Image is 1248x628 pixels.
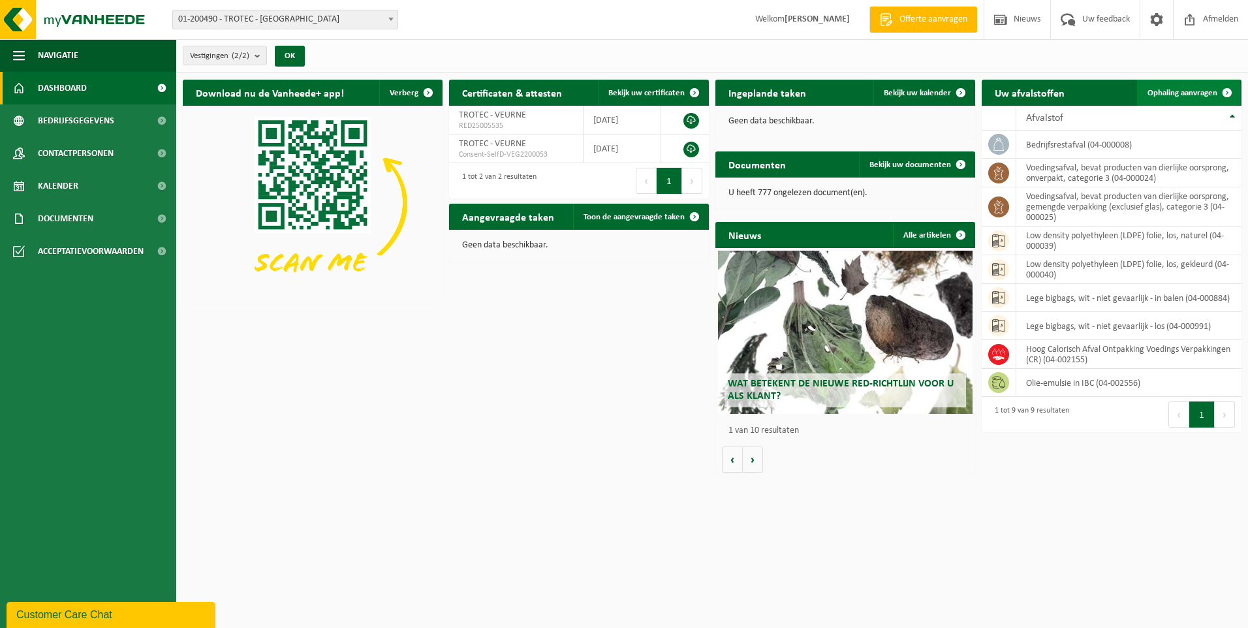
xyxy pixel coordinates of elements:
a: Offerte aanvragen [869,7,977,33]
td: bedrijfsrestafval (04-000008) [1016,131,1241,159]
span: Offerte aanvragen [896,13,971,26]
span: Afvalstof [1026,113,1063,123]
a: Alle artikelen [893,222,974,248]
span: Wat betekent de nieuwe RED-richtlijn voor u als klant? [728,379,954,401]
td: low density polyethyleen (LDPE) folie, los, gekleurd (04-000040) [1016,255,1241,284]
h2: Nieuws [715,222,774,247]
h2: Aangevraagde taken [449,204,567,229]
td: voedingsafval, bevat producten van dierlijke oorsprong, onverpakt, categorie 3 (04-000024) [1016,159,1241,187]
p: U heeft 777 ongelezen document(en). [728,189,962,198]
h2: Ingeplande taken [715,80,819,105]
count: (2/2) [232,52,249,60]
button: 1 [657,168,682,194]
button: Next [682,168,702,194]
button: Volgende [743,447,763,473]
span: Ophaling aanvragen [1147,89,1217,97]
span: Acceptatievoorwaarden [38,235,144,268]
strong: [PERSON_NAME] [785,14,850,24]
span: Dashboard [38,72,87,104]
a: Ophaling aanvragen [1137,80,1240,106]
span: Bedrijfsgegevens [38,104,114,137]
span: Verberg [390,89,418,97]
p: Geen data beschikbaar. [462,241,696,250]
p: Geen data beschikbaar. [728,117,962,126]
td: [DATE] [584,134,661,163]
span: Vestigingen [190,46,249,66]
a: Wat betekent de nieuwe RED-richtlijn voor u als klant? [718,251,973,414]
span: Toon de aangevraagde taken [584,213,685,221]
a: Toon de aangevraagde taken [573,204,708,230]
span: Bekijk uw kalender [884,89,951,97]
span: RED25005535 [459,121,573,131]
a: Bekijk uw certificaten [598,80,708,106]
button: Previous [1168,401,1189,428]
div: 1 tot 9 van 9 resultaten [988,400,1069,429]
span: 01-200490 - TROTEC - VEURNE [173,10,398,29]
div: 1 tot 2 van 2 resultaten [456,166,537,195]
button: Vorige [722,447,743,473]
iframe: chat widget [7,599,218,628]
td: voedingsafval, bevat producten van dierlijke oorsprong, gemengde verpakking (exclusief glas), cat... [1016,187,1241,227]
span: Navigatie [38,39,78,72]
td: lege bigbags, wit - niet gevaarlijk - in balen (04-000884) [1016,284,1241,312]
h2: Download nu de Vanheede+ app! [183,80,357,105]
h2: Certificaten & attesten [449,80,575,105]
td: Hoog Calorisch Afval Ontpakking Voedings Verpakkingen (CR) (04-002155) [1016,340,1241,369]
span: Documenten [38,202,93,235]
p: 1 van 10 resultaten [728,426,969,435]
span: 01-200490 - TROTEC - VEURNE [172,10,398,29]
td: [DATE] [584,106,661,134]
span: TROTEC - VEURNE [459,110,526,120]
span: TROTEC - VEURNE [459,139,526,149]
td: olie-emulsie in IBC (04-002556) [1016,369,1241,397]
span: Bekijk uw certificaten [608,89,685,97]
span: Contactpersonen [38,137,114,170]
span: Consent-SelfD-VEG2200053 [459,149,573,160]
h2: Uw afvalstoffen [982,80,1078,105]
span: Bekijk uw documenten [869,161,951,169]
img: Download de VHEPlus App [183,106,443,301]
button: 1 [1189,401,1215,428]
a: Bekijk uw documenten [859,151,974,178]
h2: Documenten [715,151,799,177]
td: lege bigbags, wit - niet gevaarlijk - los (04-000991) [1016,312,1241,340]
button: OK [275,46,305,67]
button: Vestigingen(2/2) [183,46,267,65]
span: Kalender [38,170,78,202]
button: Previous [636,168,657,194]
td: low density polyethyleen (LDPE) folie, los, naturel (04-000039) [1016,227,1241,255]
button: Verberg [379,80,441,106]
a: Bekijk uw kalender [873,80,974,106]
button: Next [1215,401,1235,428]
